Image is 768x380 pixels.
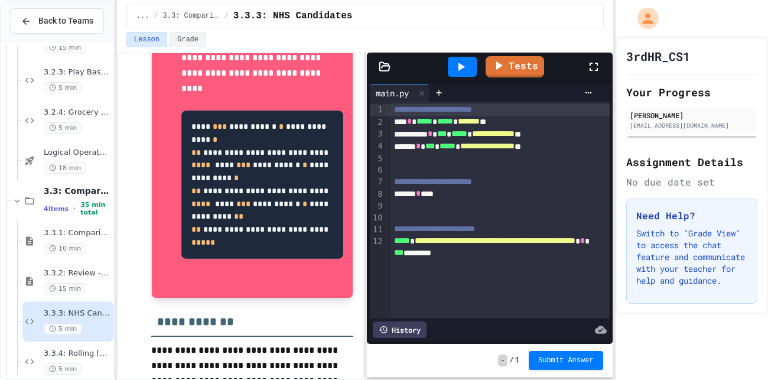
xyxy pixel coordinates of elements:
[626,175,757,189] div: No due date set
[136,11,149,21] span: ...
[370,176,385,189] div: 7
[370,189,385,201] div: 8
[126,32,167,47] button: Lesson
[626,48,690,64] h1: 3rdHR_CS1
[44,268,111,278] span: 3.3.2: Review - Comparison Operators
[44,228,111,238] span: 3.3.1: Comparison Operators
[44,108,111,118] span: 3.2.4: Grocery List
[44,67,111,77] span: 3.2.3: Play Basketball
[370,236,385,260] div: 12
[44,42,86,53] span: 15 min
[486,56,544,77] a: Tests
[630,110,754,121] div: [PERSON_NAME]
[370,141,385,153] div: 4
[625,5,662,32] div: My Account
[44,163,86,174] span: 18 min
[626,154,757,170] h2: Assignment Details
[80,201,111,216] span: 35 min total
[44,349,111,359] span: 3.3.4: Rolling [PERSON_NAME]
[529,351,603,370] button: Submit Answer
[44,205,69,213] span: 4 items
[630,121,754,130] div: [EMAIL_ADDRESS][DOMAIN_NAME]
[44,82,82,93] span: 5 min
[44,148,111,158] span: Logical Operators - Quiz
[44,363,82,375] span: 5 min
[44,283,86,294] span: 15 min
[44,323,82,334] span: 5 min
[370,128,385,141] div: 3
[636,228,747,287] p: Switch to "Grade View" to access the chat feature and communicate with your teacher for help and ...
[373,321,427,338] div: History
[510,356,514,365] span: /
[170,32,206,47] button: Grade
[370,84,429,102] div: main.py
[73,204,76,213] span: •
[44,243,86,254] span: 10 min
[154,11,158,21] span: /
[11,8,104,34] button: Back to Teams
[370,164,385,176] div: 6
[370,116,385,129] div: 2
[626,84,757,100] h2: Your Progress
[224,11,229,21] span: /
[163,11,220,21] span: 3.3: Comparison Operators
[370,87,415,99] div: main.py
[233,9,353,23] span: 3.3.3: NHS Candidates
[498,355,507,366] span: -
[44,122,82,134] span: 5 min
[370,224,385,236] div: 11
[38,15,93,27] span: Back to Teams
[538,356,594,365] span: Submit Answer
[515,356,519,365] span: 1
[636,209,747,223] h3: Need Help?
[370,153,385,165] div: 5
[44,186,111,196] span: 3.3: Comparison Operators
[370,200,385,212] div: 9
[370,212,385,224] div: 10
[370,104,385,116] div: 1
[44,308,111,319] span: 3.3.3: NHS Candidates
